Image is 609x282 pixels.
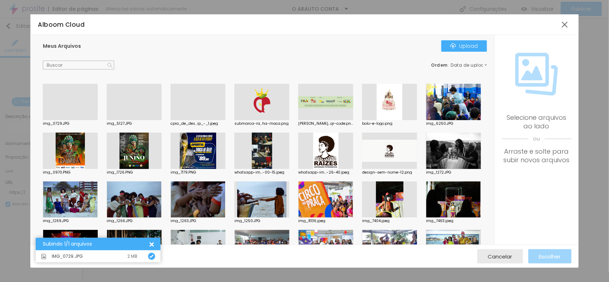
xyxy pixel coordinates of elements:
[298,171,353,174] div: whatsapp-im...-26-40.jpeg
[451,63,488,67] span: Data de upload
[234,171,289,174] div: whatsapp-im...-00-15.jpeg
[515,53,558,96] img: Icone
[528,249,572,263] button: Escolher
[43,42,81,50] span: Meus Arquivos
[41,254,46,259] img: Icone
[426,122,481,125] div: img_6250.JPG
[234,219,289,223] div: img_1250.JPG
[107,171,162,174] div: img_1726.PNG
[43,122,98,125] div: img_0729.JPG
[107,122,162,125] div: img_5127.JPG
[171,171,225,174] div: img_7179.PNG
[431,63,487,67] div: :
[107,63,112,68] img: Icone
[431,62,448,68] span: Ordem
[234,122,289,125] div: submarca-ra...ha-maca.png
[450,43,478,49] div: Upload
[477,249,523,263] button: Cancelar
[488,253,512,260] span: Cancelar
[539,253,561,260] span: Escolher
[362,171,417,174] div: design-sem-nome-12.png
[149,254,154,258] img: Icone
[43,61,114,70] input: Buscar
[362,219,417,223] div: img_7404.jpeg
[52,254,83,258] span: IMG_0729.JPG
[441,40,487,52] button: IconeUpload
[43,241,148,247] div: Subindo 1/1 arquivos
[107,219,162,223] div: img_1266.JPG
[127,254,137,258] div: 2 MB
[43,171,98,174] div: img_0970.PNG
[502,130,572,147] span: ou
[171,219,225,223] div: img_1263.JPG
[426,171,481,174] div: img_1272.JPG
[450,43,456,49] img: Icone
[298,122,353,125] div: [PERSON_NAME]...qr-code.png
[171,122,225,125] div: cpia_de_des...ip_-_1.jpeg
[362,122,417,125] div: bolo-e-logo.png
[502,113,572,164] div: Selecione arquivos ao lado Arraste e solte para subir novos arquivos
[38,20,85,29] span: Alboom Cloud
[298,219,353,223] div: img_8136.jpeg
[426,219,481,223] div: img_7463.jpeg
[43,219,98,223] div: img_1269.JPG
